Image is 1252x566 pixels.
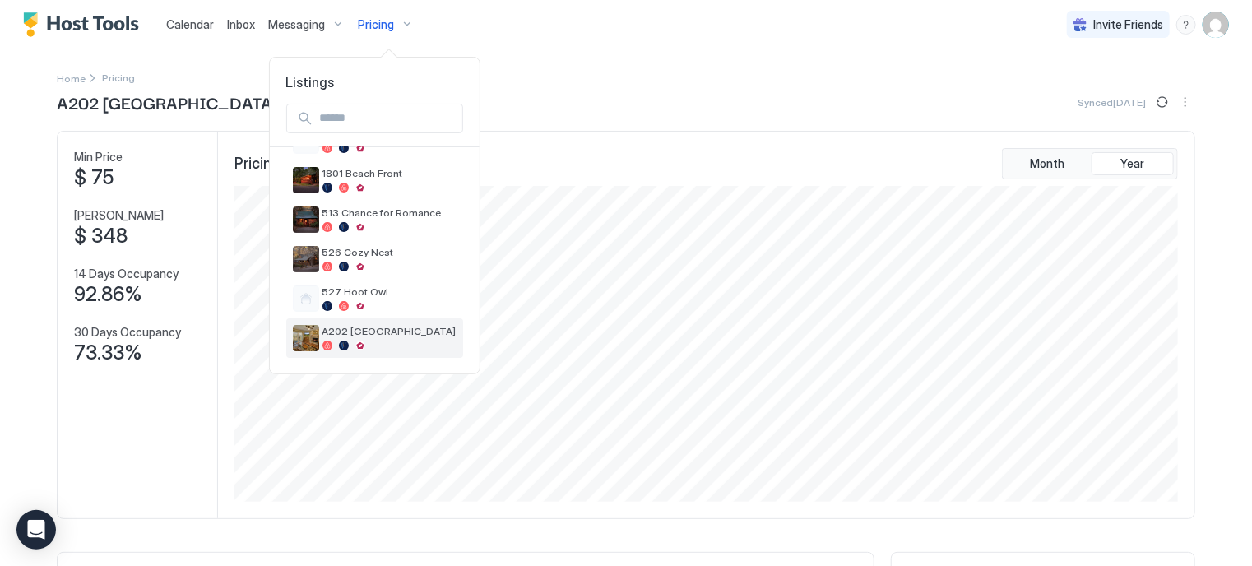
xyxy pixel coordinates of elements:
div: listing image [293,167,319,193]
div: listing image [293,206,319,233]
div: listing image [293,246,319,272]
span: 513 Chance for Romance [322,206,457,219]
div: Open Intercom Messenger [16,510,56,550]
input: Input Field [313,104,462,132]
span: 1801 Beach Front [322,167,457,179]
span: 526 Cozy Nest [322,246,457,258]
span: 527 Hoot Owl [322,285,457,298]
div: listing image [293,325,319,351]
span: A202 [GEOGRAPHIC_DATA] [322,325,457,337]
span: Listings [270,74,480,90]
